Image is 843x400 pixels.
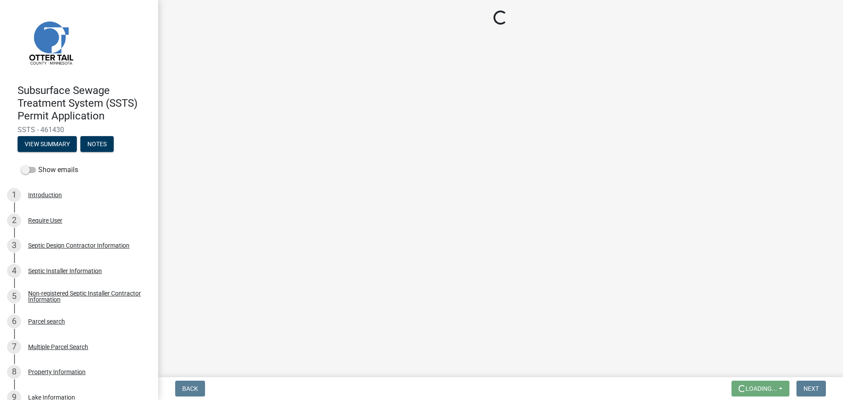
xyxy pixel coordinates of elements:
div: 3 [7,238,21,252]
div: 8 [7,365,21,379]
button: Next [796,381,826,396]
span: Back [182,385,198,392]
div: Require User [28,217,62,223]
div: 6 [7,314,21,328]
h4: Subsurface Sewage Treatment System (SSTS) Permit Application [18,84,151,122]
button: Notes [80,136,114,152]
button: Loading... [731,381,789,396]
div: Non-registered Septic Installer Contractor Information [28,290,144,303]
wm-modal-confirm: Notes [80,141,114,148]
button: View Summary [18,136,77,152]
div: 2 [7,213,21,227]
div: Multiple Parcel Search [28,344,88,350]
span: SSTS - 461430 [18,126,140,134]
label: Show emails [21,165,78,175]
button: Back [175,381,205,396]
div: 4 [7,264,21,278]
span: Next [803,385,819,392]
div: 5 [7,289,21,303]
div: Septic Installer Information [28,268,102,274]
img: Otter Tail County, Minnesota [18,9,83,75]
div: Property Information [28,369,86,375]
span: Loading... [746,385,777,392]
div: Septic Design Contractor Information [28,242,130,249]
div: Introduction [28,192,62,198]
div: 1 [7,188,21,202]
wm-modal-confirm: Summary [18,141,77,148]
div: 7 [7,340,21,354]
div: Parcel search [28,318,65,324]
